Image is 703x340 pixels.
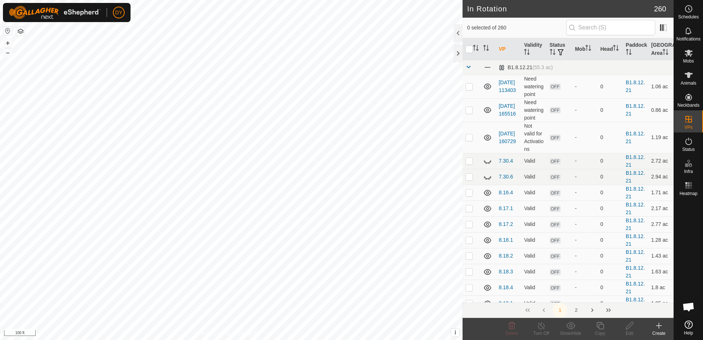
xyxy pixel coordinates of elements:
[626,131,645,144] a: B1.8.12.21
[575,300,595,307] div: -
[597,232,623,248] td: 0
[521,248,546,264] td: Valid
[626,281,645,294] a: B1.8.12.21
[550,84,561,90] span: OFF
[626,79,645,93] a: B1.8.12.21
[506,331,518,336] span: Delete
[684,169,693,174] span: Infra
[451,329,459,337] button: i
[499,221,513,227] a: 8.17.2
[678,296,700,318] div: Open chat
[575,220,595,228] div: -
[499,269,513,275] a: 8.18.3
[575,205,595,212] div: -
[585,303,600,318] button: Next Page
[626,170,645,184] a: B1.8.12.21
[473,46,479,52] p-sorticon: Activate to sort
[499,103,516,117] a: [DATE] 165516
[550,237,561,244] span: OFF
[550,269,561,275] span: OFF
[521,169,546,185] td: Valid
[239,330,260,337] a: Contact Us
[626,50,632,56] p-sorticon: Activate to sort
[454,329,456,336] span: i
[550,135,561,141] span: OFF
[679,191,697,196] span: Heatmap
[566,20,655,35] input: Search (S)
[626,103,645,117] a: B1.8.12.21
[467,24,566,32] span: 0 selected of 260
[550,50,556,56] p-sorticon: Activate to sort
[648,248,674,264] td: 1.43 ac
[597,216,623,232] td: 0
[550,174,561,180] span: OFF
[648,98,674,122] td: 0.86 ac
[499,284,513,290] a: 8.18.4
[499,190,513,195] a: 8.16.4
[521,98,546,122] td: Need watering point
[521,122,546,153] td: Not valid for Activations
[601,303,616,318] button: Last Page
[597,295,623,311] td: 0
[115,9,122,17] span: DY
[547,38,572,60] th: Status
[550,301,561,307] span: OFF
[663,50,668,56] p-sorticon: Activate to sort
[597,201,623,216] td: 0
[648,38,674,60] th: [GEOGRAPHIC_DATA] Area
[521,264,546,280] td: Valid
[648,201,674,216] td: 2.17 ac
[575,106,595,114] div: -
[575,173,595,181] div: -
[553,303,567,318] button: 1
[550,206,561,212] span: OFF
[521,280,546,295] td: Valid
[499,205,513,211] a: 8.17.1
[521,38,546,60] th: Validity
[3,48,12,57] button: –
[521,295,546,311] td: Valid
[521,201,546,216] td: Valid
[499,131,516,144] a: [DATE] 160729
[521,232,546,248] td: Valid
[626,186,645,199] a: B1.8.12.21
[648,216,674,232] td: 2.77 ac
[626,297,645,310] a: B1.8.12.21
[597,153,623,169] td: 0
[202,330,230,337] a: Privacy Policy
[613,46,619,52] p-sorticon: Activate to sort
[644,330,674,337] div: Create
[648,169,674,185] td: 2.94 ac
[615,330,644,337] div: Edit
[569,303,584,318] button: 2
[648,153,674,169] td: 2.72 ac
[648,122,674,153] td: 1.19 ac
[550,107,561,113] span: OFF
[499,158,513,164] a: 7.30.4
[16,27,25,36] button: Map Layers
[521,185,546,201] td: Valid
[524,50,530,56] p-sorticon: Activate to sort
[597,264,623,280] td: 0
[684,331,693,335] span: Help
[550,253,561,259] span: OFF
[597,98,623,122] td: 0
[648,280,674,295] td: 1.8 ac
[9,6,101,19] img: Gallagher Logo
[597,185,623,201] td: 0
[597,38,623,60] th: Head
[674,318,703,338] a: Help
[648,75,674,98] td: 1.06 ac
[550,158,561,164] span: OFF
[575,157,595,165] div: -
[550,190,561,196] span: OFF
[678,15,699,19] span: Schedules
[575,134,595,141] div: -
[648,185,674,201] td: 1.71 ac
[648,232,674,248] td: 1.28 ac
[499,174,513,180] a: 7.30.6
[496,38,521,60] th: VP
[585,46,591,52] p-sorticon: Activate to sort
[597,169,623,185] td: 0
[654,3,666,14] span: 260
